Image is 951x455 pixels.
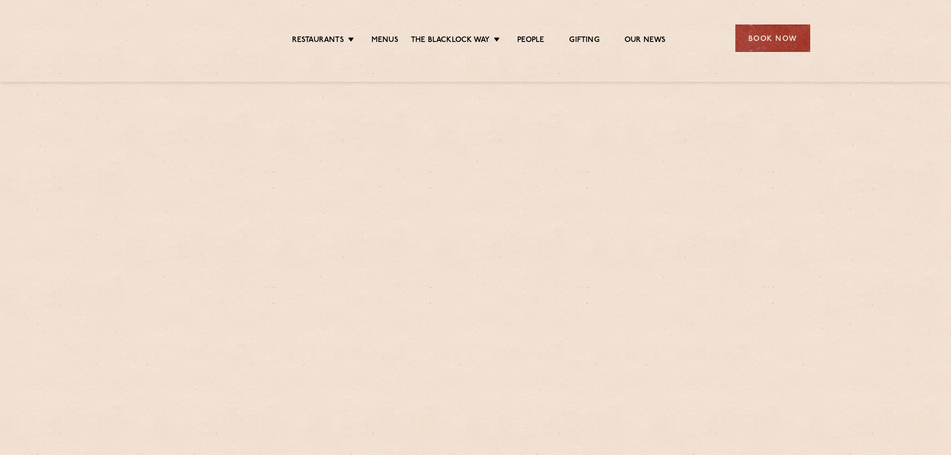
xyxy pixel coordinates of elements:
[735,24,810,52] div: Book Now
[517,35,544,46] a: People
[292,35,344,46] a: Restaurants
[371,35,398,46] a: Menus
[141,9,228,67] img: svg%3E
[569,35,599,46] a: Gifting
[411,35,490,46] a: The Blacklock Way
[625,35,666,46] a: Our News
